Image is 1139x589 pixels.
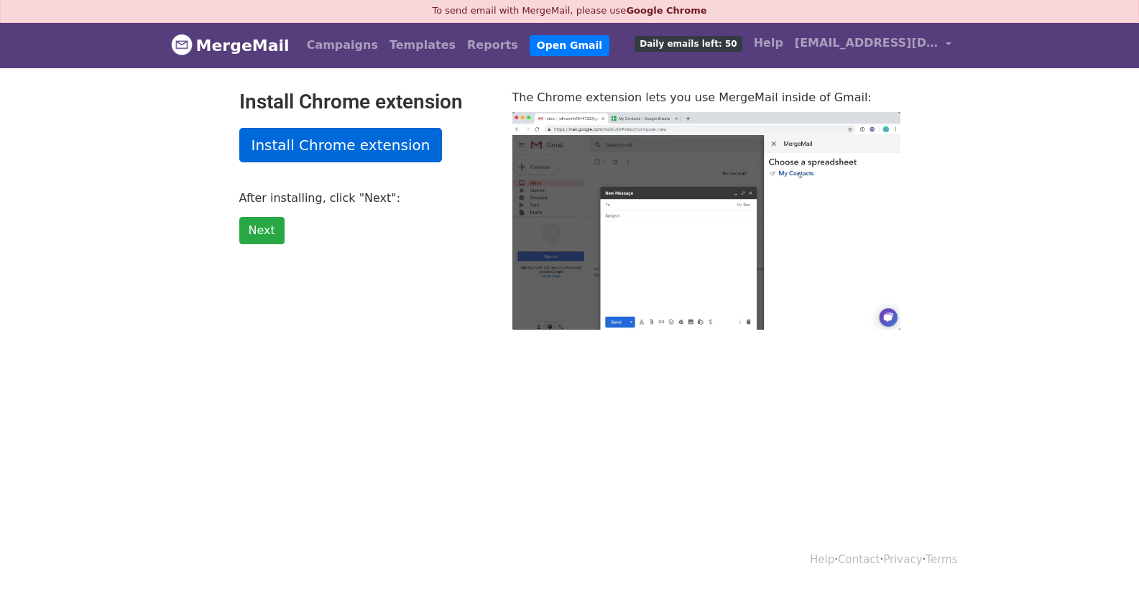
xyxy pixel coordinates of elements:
[512,90,900,105] p: The Chrome extension lets you use MergeMail inside of Gmail:
[883,553,922,566] a: Privacy
[239,217,285,244] a: Next
[171,34,193,55] img: MergeMail logo
[239,90,491,114] h2: Install Chrome extension
[789,29,957,62] a: [EMAIL_ADDRESS][DOMAIN_NAME]
[239,128,443,162] a: Install Chrome extension
[795,34,939,52] span: [EMAIL_ADDRESS][DOMAIN_NAME]
[629,29,747,57] a: Daily emails left: 50
[301,31,384,60] a: Campaigns
[926,553,957,566] a: Terms
[384,31,461,60] a: Templates
[461,31,524,60] a: Reports
[171,30,290,60] a: MergeMail
[239,190,491,205] p: After installing, click "Next":
[626,5,706,16] a: Google Chrome
[748,29,789,57] a: Help
[838,553,880,566] a: Contact
[1067,520,1139,589] iframe: Chat Widget
[810,553,834,566] a: Help
[635,36,742,52] span: Daily emails left: 50
[530,35,609,56] a: Open Gmail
